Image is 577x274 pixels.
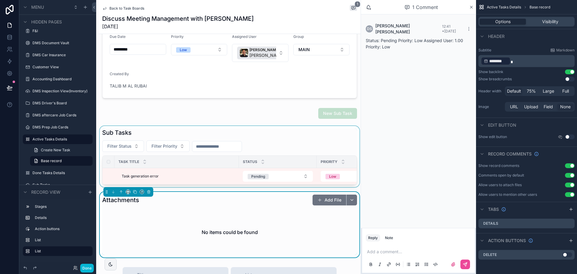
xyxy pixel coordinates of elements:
[550,48,575,53] a: Markdown
[524,104,538,110] span: Upload
[355,1,360,7] span: 1
[243,159,257,164] span: Status
[32,41,91,45] label: DMS Document Vault
[478,48,491,53] label: Subtitle
[478,134,507,139] label: Show edit button
[562,88,569,94] span: Full
[487,5,521,10] span: Active Tasks Details
[483,252,497,257] label: Delete
[31,189,60,195] span: Record view
[321,159,337,164] span: Priority
[483,221,498,226] label: Details
[41,159,62,163] span: Base record
[478,104,502,109] label: Image
[102,14,254,23] h1: Discuss Meeting Management with [PERSON_NAME]
[35,226,90,231] label: Action buttons
[507,88,521,94] span: Default
[542,19,558,25] span: Visibility
[488,206,499,212] span: Tabs
[478,77,512,82] div: Show breadcrumbs
[478,183,522,187] div: Allow users to attach files
[102,196,139,204] h1: Attachments
[478,89,502,94] label: Header width
[30,156,93,166] a: Base record
[488,122,516,128] span: Edit button
[478,163,519,168] div: Show record comments
[478,173,524,178] div: Comments open by default
[385,236,393,240] div: Note
[32,89,91,94] label: DMS Inspection View(Inventory)
[560,104,571,110] span: None
[32,65,91,69] label: Customer View
[530,5,550,10] span: Base record
[383,234,395,242] button: Note
[488,33,505,39] span: Header
[35,215,90,220] label: Details
[366,37,471,50] p: Status: Pending Priority: Low Assigned User: 1.00 Priority: Low
[19,199,96,262] div: scrollable content
[488,151,532,157] span: Record comments
[527,88,536,94] span: 75%
[313,195,346,205] button: Add File
[478,192,537,197] div: Allow users to mention other users
[544,104,553,110] span: Field
[32,137,89,142] label: Active Tasks Details
[412,4,438,11] span: 1 Comment
[35,249,88,254] label: List
[32,125,91,130] label: DMS Prep Job Cards
[495,19,511,25] span: Options
[556,48,575,53] span: Markdown
[442,24,456,33] span: 12:41 • [DATE]
[41,148,70,152] span: Create New Task
[367,26,372,31] span: DS
[102,23,254,30] span: [DATE]
[478,69,503,74] div: Show backlink
[31,19,62,25] span: Hidden pages
[35,238,90,242] label: List
[202,229,258,236] h2: No items could be found
[118,159,139,164] span: Task Title
[32,53,91,57] label: DMS Car Insurance
[32,113,91,118] label: DMS aftercare Job Cards
[366,234,380,242] button: Reply
[32,101,91,106] label: DMS Driver's Board
[32,171,91,175] label: Done Tasks Details
[32,77,91,82] label: Accounting Dashboard
[109,6,144,11] span: Back to Task Boards
[30,145,93,155] a: Create New Task
[488,238,526,244] span: Action buttons
[80,264,94,272] button: Done
[375,23,442,35] span: [PERSON_NAME] [PERSON_NAME]
[32,29,91,33] label: F&I
[478,55,575,67] div: scrollable content
[35,204,90,209] label: Stages
[32,183,91,187] label: Sub Tasks
[510,104,518,110] span: URL
[31,4,44,10] span: Menu
[102,6,144,11] a: Back to Task Boards
[543,88,554,94] span: Large
[350,5,357,12] button: 1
